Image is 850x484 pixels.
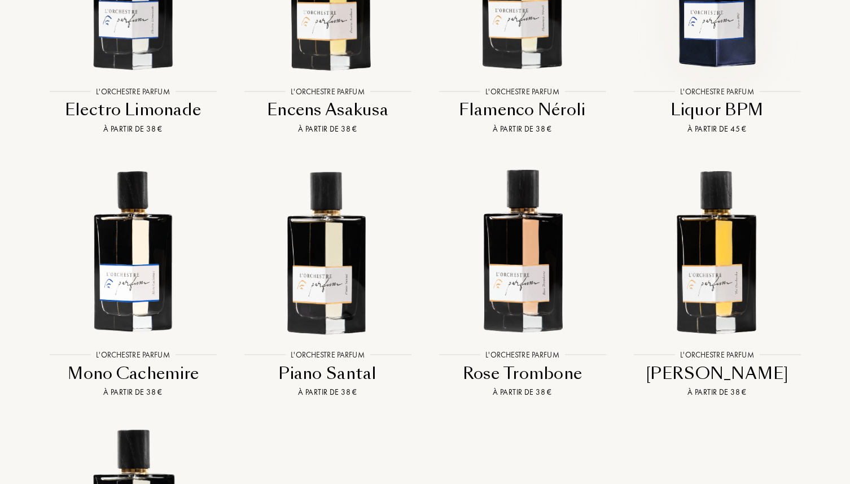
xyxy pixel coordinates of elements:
[629,162,805,337] img: Thé Darbouka L Orchestre Parfum
[230,149,425,413] a: Piano Santal L Orchestre ParfumL'Orchestre ParfumPiano SantalÀ partir de 38 €
[430,363,615,385] div: Rose Trombone
[620,149,814,413] a: Thé Darbouka L Orchestre ParfumL'Orchestre Parfum[PERSON_NAME]À partir de 38 €
[624,363,810,385] div: [PERSON_NAME]
[430,386,615,398] div: À partir de 38 €
[240,162,415,337] img: Piano Santal L Orchestre Parfum
[480,349,565,361] div: L'Orchestre Parfum
[624,386,810,398] div: À partir de 38 €
[235,363,420,385] div: Piano Santal
[235,99,420,121] div: Encens Asakusa
[90,85,176,97] div: L'Orchestre Parfum
[235,123,420,135] div: À partir de 38 €
[430,99,615,121] div: Flamenco Néroli
[430,123,615,135] div: À partir de 38 €
[40,123,226,135] div: À partir de 38 €
[40,99,226,121] div: Electro Limonade
[45,162,221,337] img: Mono Cachemire L Orchestre Parfum
[674,85,760,97] div: L'Orchestre Parfum
[235,386,420,398] div: À partir de 38 €
[674,349,760,361] div: L'Orchestre Parfum
[36,149,230,413] a: Mono Cachemire L Orchestre ParfumL'Orchestre ParfumMono CachemireÀ partir de 38 €
[624,99,810,121] div: Liquor BPM
[90,349,176,361] div: L'Orchestre Parfum
[435,162,610,337] img: Rose Trombone L Orchestre Parfum
[40,386,226,398] div: À partir de 38 €
[480,85,565,97] div: L'Orchestre Parfum
[624,123,810,135] div: À partir de 45 €
[285,85,370,97] div: L'Orchestre Parfum
[285,349,370,361] div: L'Orchestre Parfum
[425,149,620,413] a: Rose Trombone L Orchestre ParfumL'Orchestre ParfumRose TromboneÀ partir de 38 €
[40,363,226,385] div: Mono Cachemire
